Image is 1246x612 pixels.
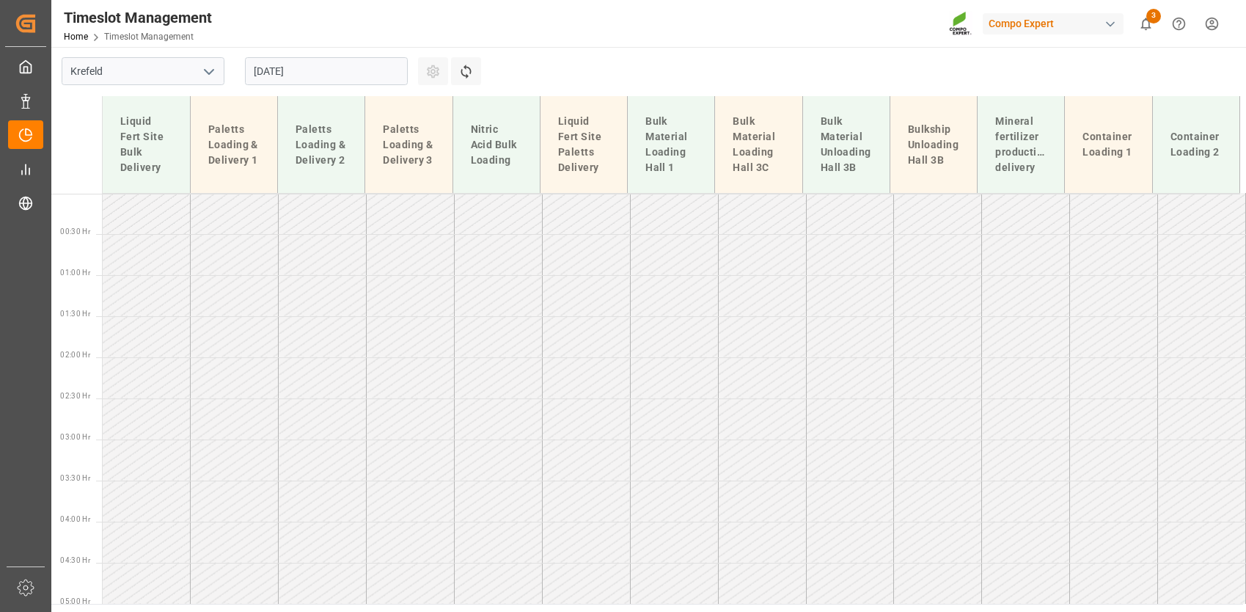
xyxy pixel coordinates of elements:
[245,57,408,85] input: DD.MM.YYYY
[60,310,90,318] span: 01:30 Hr
[552,108,615,181] div: Liquid Fert Site Paletts Delivery
[60,351,90,359] span: 02:00 Hr
[1165,123,1228,166] div: Container Loading 2
[983,10,1129,37] button: Compo Expert
[60,474,90,482] span: 03:30 Hr
[1146,9,1161,23] span: 3
[640,108,703,181] div: Bulk Material Loading Hall 1
[60,269,90,277] span: 01:00 Hr
[1129,7,1162,40] button: show 3 new notifications
[377,116,440,174] div: Paletts Loading & Delivery 3
[902,116,965,174] div: Bulkship Unloading Hall 3B
[114,108,178,181] div: Liquid Fert Site Bulk Delivery
[949,11,972,37] img: Screenshot%202023-09-29%20at%2010.02.21.png_1712312052.png
[989,108,1052,181] div: Mineral fertilizer production delivery
[64,7,212,29] div: Timeslot Management
[815,108,878,181] div: Bulk Material Unloading Hall 3B
[202,116,265,174] div: Paletts Loading & Delivery 1
[983,13,1124,34] div: Compo Expert
[60,597,90,605] span: 05:00 Hr
[60,515,90,523] span: 04:00 Hr
[60,227,90,236] span: 00:30 Hr
[465,116,528,174] div: Nitric Acid Bulk Loading
[1077,123,1140,166] div: Container Loading 1
[60,556,90,564] span: 04:30 Hr
[62,57,224,85] input: Type to search/select
[1162,7,1195,40] button: Help Center
[727,108,790,181] div: Bulk Material Loading Hall 3C
[197,60,219,83] button: open menu
[60,433,90,441] span: 03:00 Hr
[290,116,353,174] div: Paletts Loading & Delivery 2
[64,32,88,42] a: Home
[60,392,90,400] span: 02:30 Hr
